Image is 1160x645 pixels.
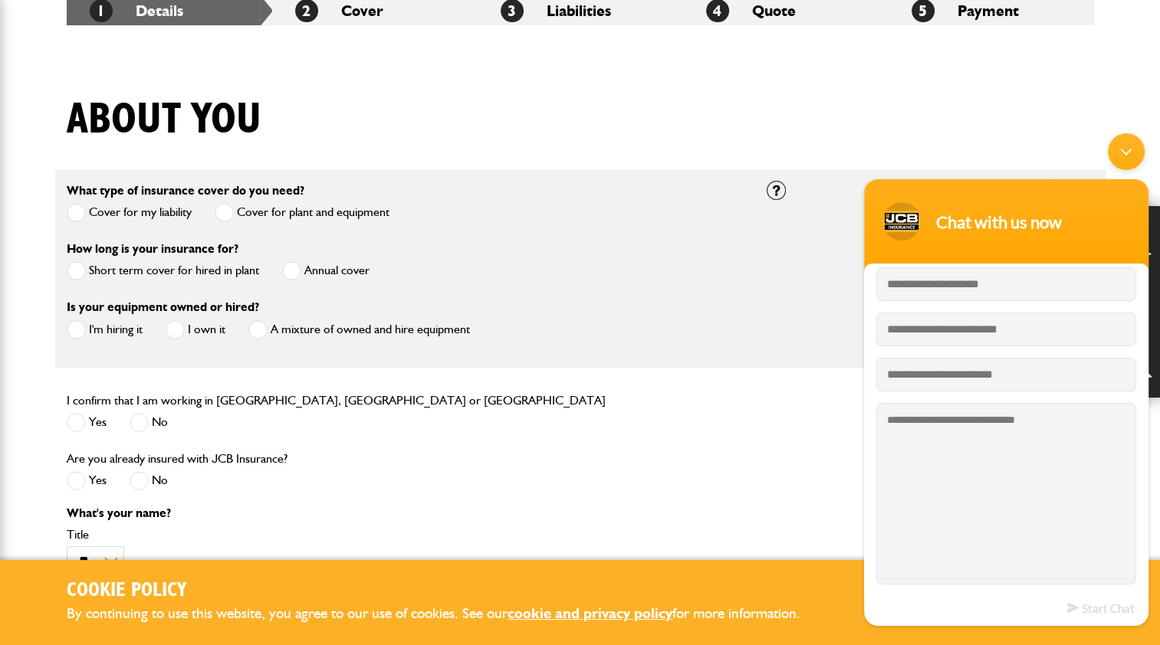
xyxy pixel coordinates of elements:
[67,243,238,255] label: How long is your insurance for?
[67,471,107,490] label: Yes
[67,602,826,626] p: By continuing to use this website, you agree to our use of cookies. See our for more information.
[67,507,744,519] p: What's your name?
[856,126,1156,634] iframe: SalesIQ Chatwindow
[67,413,107,432] label: Yes
[67,453,288,465] label: Are you already insured with JCB Insurance?
[130,413,168,432] label: No
[508,604,672,622] a: cookie and privacy policy
[67,529,744,541] label: Title
[67,203,192,222] label: Cover for my liability
[215,203,389,222] label: Cover for plant and equipment
[282,261,370,280] label: Annual cover
[67,395,606,407] label: I confirm that I am working in [GEOGRAPHIC_DATA], [GEOGRAPHIC_DATA] or [GEOGRAPHIC_DATA]
[67,261,259,280] label: Short term cover for hired in plant
[67,320,143,339] label: I'm hiring it
[67,185,304,197] label: What type of insurance cover do you need?
[166,320,225,339] label: I own it
[130,471,168,490] label: No
[67,301,259,313] label: Is your equipment owned or hired?
[248,320,470,339] label: A mixture of owned and hire equipment
[67,94,261,146] h1: About you
[67,579,826,603] h2: Cookie Policy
